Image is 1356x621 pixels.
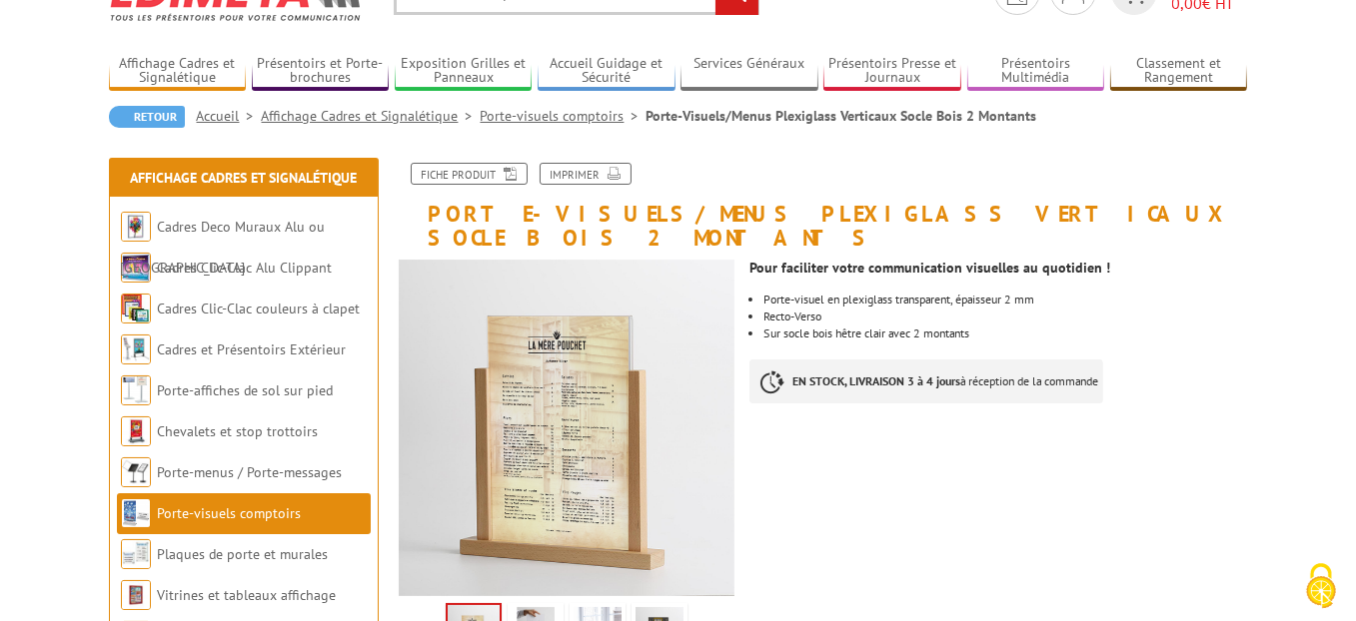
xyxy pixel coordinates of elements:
img: Plaques de porte et murales [121,539,151,569]
img: Cadres Deco Muraux Alu ou Bois [121,212,151,242]
a: Présentoirs Multimédia [967,55,1105,88]
a: Chevalets et stop trottoirs [158,422,319,440]
p: à réception de la commande [749,359,1103,403]
a: Porte-menus / Porte-messages [158,463,343,481]
a: Retour [109,106,185,128]
a: Accueil [197,107,262,125]
a: Cadres Clic-Clac couleurs à clapet [158,300,361,317]
a: Affichage Cadres et Signalétique [109,55,247,88]
img: Vitrines et tableaux affichage [121,580,151,610]
a: Affichage Cadres et Signalétique [130,169,357,187]
a: Exposition Grilles et Panneaux [395,55,533,88]
img: Porte-visuels comptoirs [121,498,151,528]
div: Sur socle bois hêtre clair avec 2 montants [763,327,1247,339]
a: Porte-visuels comptoirs [481,107,647,125]
a: Cadres et Présentoirs Extérieur [158,340,347,358]
button: Cookies (fenêtre modale) [1286,553,1356,621]
h1: Porte-Visuels/Menus Plexiglass Verticaux Socle Bois 2 Montants [384,163,1263,250]
a: Vitrines et tableaux affichage [158,586,337,604]
strong: EN STOCK, LIVRAISON 3 à 4 jours [792,373,960,388]
img: Cadres Clic-Clac couleurs à clapet [121,294,151,323]
img: Porte-affiches de sol sur pied [121,375,151,405]
a: Présentoirs Presse et Journaux [823,55,961,88]
a: Plaques de porte et murales [158,545,329,563]
img: Cookies (fenêtre modale) [1296,561,1346,611]
strong: Pour faciliter votre communication visuelles au quotidien ! [749,259,1110,277]
img: Chevalets et stop trottoirs [121,416,151,446]
div: Porte-visuel en plexiglass transparent, épaisseur 2 mm [763,294,1247,306]
a: Affichage Cadres et Signalétique [262,107,481,125]
a: Porte-visuels comptoirs [158,504,302,522]
img: Porte-menus / Porte-messages [121,457,151,487]
li: Recto-Verso [763,310,1247,322]
a: Présentoirs et Porte-brochures [252,55,390,88]
img: porte_visuels_menus_plexi_verticaux_socle_bois_2_montants_2.png [399,260,735,596]
a: Fiche produit [411,163,528,185]
a: Porte-affiches de sol sur pied [158,381,334,399]
a: Services Généraux [680,55,818,88]
img: Cadres et Présentoirs Extérieur [121,334,151,364]
a: Cadres Clic-Clac Alu Clippant [158,259,333,277]
a: Accueil Guidage et Sécurité [538,55,676,88]
a: Cadres Deco Muraux Alu ou [GEOGRAPHIC_DATA] [121,218,326,277]
li: Porte-Visuels/Menus Plexiglass Verticaux Socle Bois 2 Montants [647,106,1037,126]
a: Classement et Rangement [1110,55,1248,88]
a: Imprimer [540,163,632,185]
